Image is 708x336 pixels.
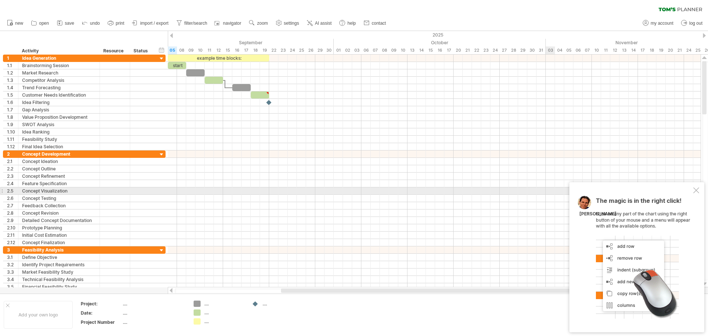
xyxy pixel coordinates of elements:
[7,202,18,209] div: 2.7
[7,84,18,91] div: 1.4
[204,309,244,316] div: ....
[352,46,361,54] div: Friday, 3 October 2025
[343,46,352,54] div: Thursday, 2 October 2025
[204,301,244,307] div: ....
[7,224,18,231] div: 2.10
[527,46,537,54] div: Thursday, 30 October 2025
[347,21,356,26] span: help
[7,195,18,202] div: 2.6
[518,46,527,54] div: Wednesday, 29 October 2025
[174,18,209,28] a: filter/search
[223,46,232,54] div: Monday, 15 September 2025
[407,46,417,54] div: Monday, 13 October 2025
[177,46,186,54] div: Monday, 8 September 2025
[7,209,18,217] div: 2.8
[362,18,388,28] a: contact
[131,39,334,46] div: September 2025
[22,84,96,91] div: Trend Forecasting
[22,246,96,253] div: Feasibility Analysis
[641,18,676,28] a: my account
[22,106,96,113] div: Gap Analysis
[123,319,185,325] div: ....
[596,197,681,208] span: The magic is in the right click!
[274,18,301,28] a: settings
[22,99,96,106] div: Idea Filtering
[596,198,692,319] div: Click on any part of the chart using the right button of your mouse and a menu will appear with a...
[334,46,343,54] div: Wednesday, 1 October 2025
[204,318,244,325] div: ....
[22,114,96,121] div: Value Proposition Development
[601,46,610,54] div: Tuesday, 11 November 2025
[5,18,25,28] a: new
[7,246,18,253] div: 3
[324,46,334,54] div: Tuesday, 30 September 2025
[546,46,555,54] div: Monday, 3 November 2025
[7,69,18,76] div: 1.2
[619,46,629,54] div: Thursday, 13 November 2025
[168,46,177,54] div: Friday, 5 September 2025
[509,46,518,54] div: Tuesday, 28 October 2025
[7,150,18,157] div: 2
[29,18,51,28] a: open
[123,310,185,316] div: ....
[315,46,324,54] div: Monday, 29 September 2025
[334,39,546,46] div: October 2025
[22,187,96,194] div: Concept Visualization
[90,21,100,26] span: undo
[80,18,102,28] a: undo
[666,46,675,54] div: Thursday, 20 November 2025
[22,136,96,143] div: Feasibility Study
[22,283,96,290] div: Financial Feasibility Study
[22,91,96,98] div: Customer Needs Identification
[22,195,96,202] div: Concept Testing
[213,18,243,28] a: navigator
[242,46,251,54] div: Wednesday, 17 September 2025
[7,239,18,246] div: 2.12
[435,46,444,54] div: Thursday, 16 October 2025
[463,46,472,54] div: Tuesday, 21 October 2025
[22,69,96,76] div: Market Research
[7,173,18,180] div: 2.3
[7,99,18,106] div: 1.6
[7,283,18,290] div: 3.5
[297,46,306,54] div: Thursday, 25 September 2025
[257,21,268,26] span: zoom
[22,239,96,246] div: Concept Finalization
[22,128,96,135] div: Idea Ranking
[7,91,18,98] div: 1.5
[223,21,241,26] span: navigator
[205,46,214,54] div: Thursday, 11 September 2025
[22,47,96,55] div: Activity
[372,21,386,26] span: contact
[398,46,407,54] div: Friday, 10 October 2025
[490,46,500,54] div: Friday, 24 October 2025
[116,21,124,26] span: print
[656,46,666,54] div: Wednesday, 19 November 2025
[22,62,96,69] div: Brainstorming Session
[186,46,195,54] div: Tuesday, 9 September 2025
[679,18,705,28] a: log out
[260,46,269,54] div: Friday, 19 September 2025
[380,46,389,54] div: Wednesday, 8 October 2025
[22,77,96,84] div: Competitor Analysis
[123,301,185,307] div: ....
[555,46,564,54] div: Tuesday, 4 November 2025
[22,121,96,128] div: SWOT Analysis
[7,143,18,150] div: 1.12
[22,143,96,150] div: Final Idea Selection
[7,114,18,121] div: 1.8
[675,46,684,54] div: Friday, 21 November 2025
[7,165,18,172] div: 2.2
[22,202,96,209] div: Feedback Collection
[592,46,601,54] div: Monday, 10 November 2025
[65,21,74,26] span: save
[444,46,454,54] div: Friday, 17 October 2025
[184,21,207,26] span: filter/search
[22,180,96,187] div: Feature Specification
[81,319,121,325] div: Project Number
[81,301,121,307] div: Project:
[7,158,18,165] div: 2.1
[481,46,490,54] div: Thursday, 23 October 2025
[7,187,18,194] div: 2.5
[693,46,702,54] div: Tuesday, 25 November 2025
